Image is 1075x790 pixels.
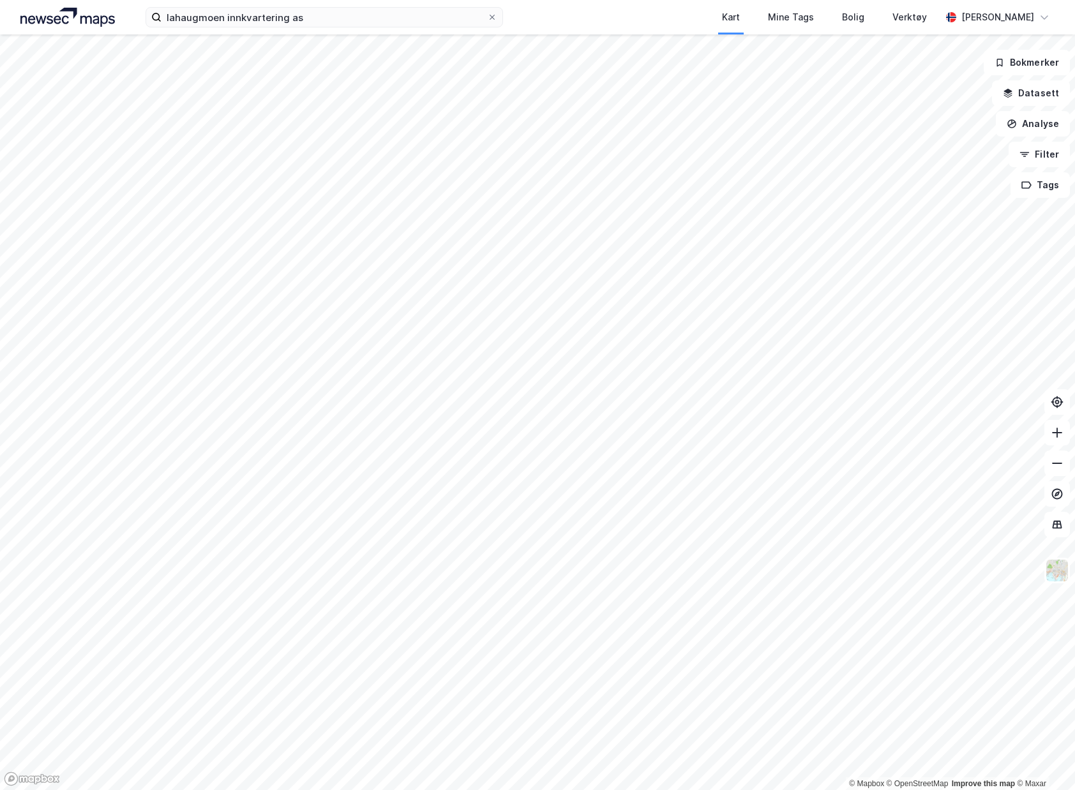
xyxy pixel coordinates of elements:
[4,771,60,786] a: Mapbox homepage
[722,10,740,25] div: Kart
[1011,172,1070,198] button: Tags
[768,10,814,25] div: Mine Tags
[1011,729,1075,790] iframe: Chat Widget
[1011,729,1075,790] div: Kontrollprogram for chat
[984,50,1070,75] button: Bokmerker
[162,8,487,27] input: Søk på adresse, matrikkel, gårdeiere, leietakere eller personer
[952,779,1015,788] a: Improve this map
[892,10,927,25] div: Verktøy
[887,779,949,788] a: OpenStreetMap
[996,111,1070,137] button: Analyse
[842,10,864,25] div: Bolig
[849,779,884,788] a: Mapbox
[20,8,115,27] img: logo.a4113a55bc3d86da70a041830d287a7e.svg
[1045,558,1069,583] img: Z
[1009,142,1070,167] button: Filter
[992,80,1070,106] button: Datasett
[961,10,1034,25] div: [PERSON_NAME]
